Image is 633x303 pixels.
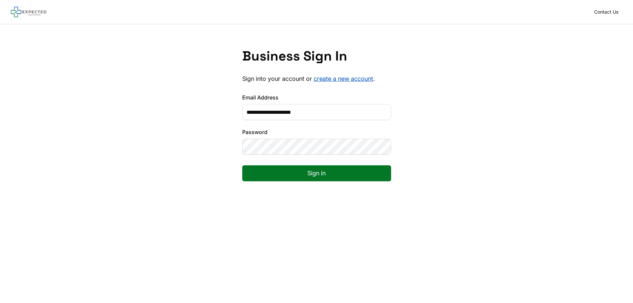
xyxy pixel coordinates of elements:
label: Password [242,128,391,136]
p: Sign into your account or . [242,75,391,83]
a: create a new account [314,75,373,82]
a: Contact Us [590,7,622,17]
label: Email Address [242,93,391,101]
h1: Business Sign In [242,48,391,64]
button: Sign in [242,165,391,181]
